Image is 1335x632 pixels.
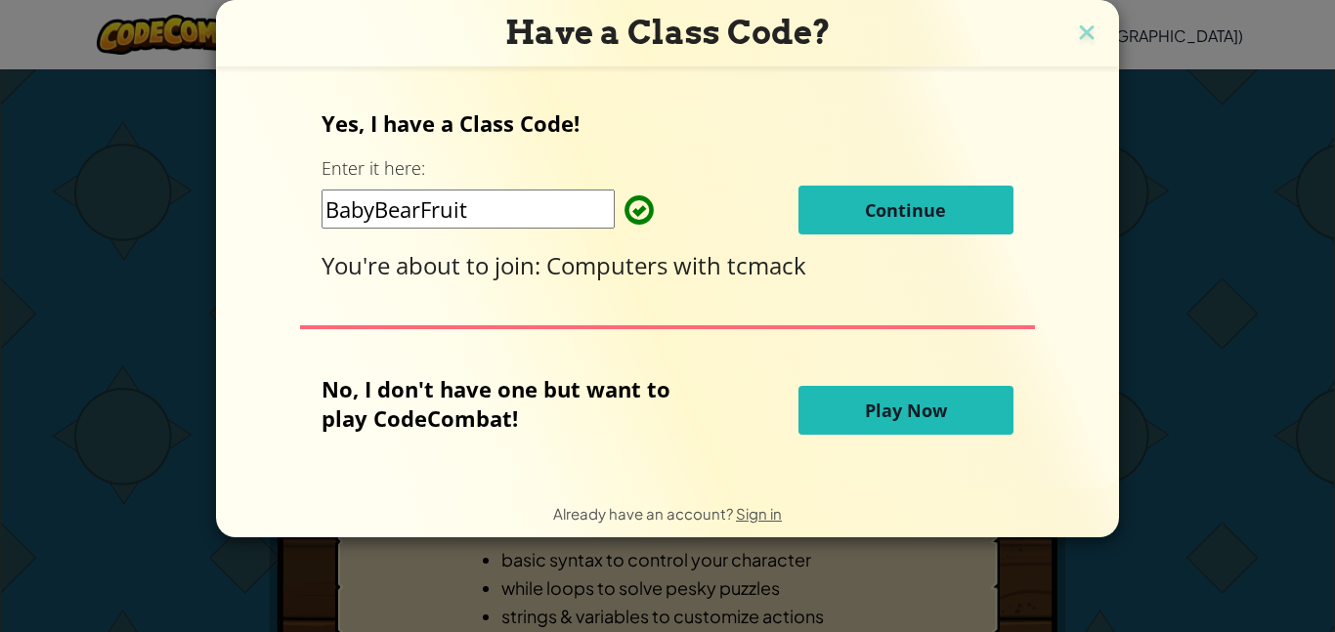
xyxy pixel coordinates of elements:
[505,13,831,52] span: Have a Class Code?
[798,386,1013,435] button: Play Now
[322,108,1012,138] p: Yes, I have a Class Code!
[322,374,700,433] p: No, I don't have one but want to play CodeCombat!
[553,504,736,523] span: Already have an account?
[736,504,782,523] a: Sign in
[322,249,546,281] span: You're about to join:
[1074,20,1099,49] img: close icon
[727,249,806,281] span: tcmack
[546,249,673,281] span: Computers
[865,198,946,222] span: Continue
[865,399,947,422] span: Play Now
[798,186,1013,234] button: Continue
[673,249,727,281] span: with
[322,156,425,181] label: Enter it here:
